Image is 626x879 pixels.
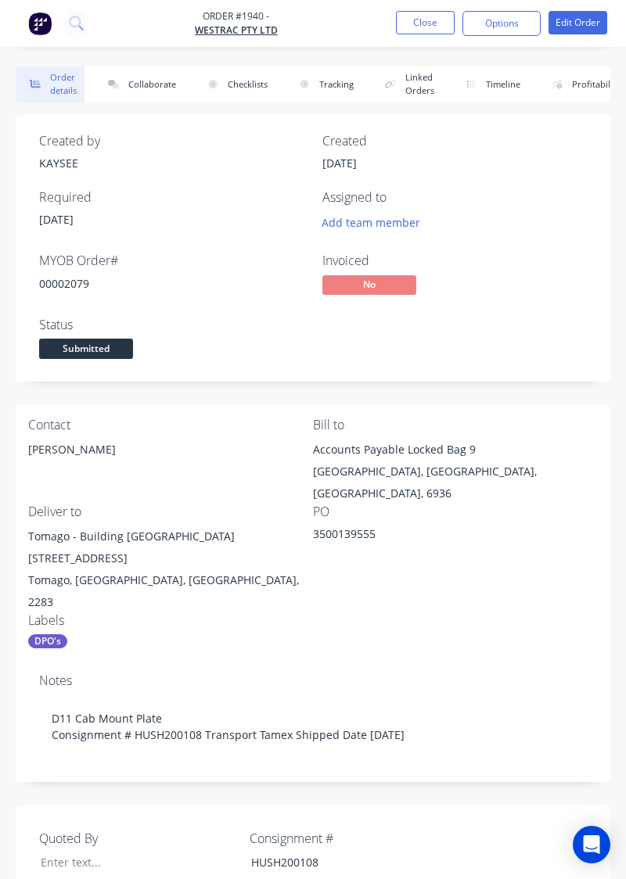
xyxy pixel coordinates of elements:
button: Add team member [322,211,429,232]
div: Created [322,134,587,149]
button: Timeline [452,66,528,102]
div: [GEOGRAPHIC_DATA], [GEOGRAPHIC_DATA], [GEOGRAPHIC_DATA], 6936 [313,461,598,504]
div: Open Intercom Messenger [573,826,610,863]
span: No [322,275,416,295]
span: [DATE] [39,212,74,227]
div: MYOB Order # [39,253,304,268]
div: Tomago - Building [GEOGRAPHIC_DATA][STREET_ADDRESS] [28,526,313,569]
div: Deliver to [28,504,313,519]
button: Close [396,11,455,34]
div: Notes [39,673,587,688]
button: Add team member [314,211,429,232]
div: Bill to [313,418,598,432]
div: [PERSON_NAME] [28,439,313,489]
div: Assigned to [322,190,587,205]
span: Order #1940 - [195,9,278,23]
div: PO [313,504,598,519]
div: HUSH200108 [239,851,434,874]
div: Accounts Payable Locked Bag 9 [313,439,598,461]
span: [DATE] [322,156,357,170]
button: Order details [16,66,85,102]
div: [PERSON_NAME] [28,439,313,461]
button: Submitted [39,339,133,362]
div: DPO's [28,634,67,648]
button: Edit Order [549,11,607,34]
div: Required [39,190,304,205]
button: Linked Orders [371,66,442,102]
div: 3500139555 [313,526,509,547]
div: KAYSEE [39,155,304,171]
span: Submitted [39,339,133,358]
div: Status [39,318,304,332]
label: Quoted By [39,829,235,848]
button: Checklists [193,66,275,102]
label: Consignment # [250,829,445,848]
div: Created by [39,134,304,149]
div: Tomago, [GEOGRAPHIC_DATA], [GEOGRAPHIC_DATA], 2283 [28,569,313,613]
button: Tracking [285,66,362,102]
div: Invoiced [322,253,587,268]
a: WesTrac Pty Ltd [195,23,278,38]
div: Tomago - Building [GEOGRAPHIC_DATA][STREET_ADDRESS]Tomago, [GEOGRAPHIC_DATA], [GEOGRAPHIC_DATA], ... [28,526,313,613]
div: Accounts Payable Locked Bag 9[GEOGRAPHIC_DATA], [GEOGRAPHIC_DATA], [GEOGRAPHIC_DATA], 6936 [313,439,598,504]
button: Options [462,11,541,36]
img: Factory [28,12,52,35]
div: Contact [28,418,313,432]
button: Collaborate [94,66,184,102]
div: D11 Cab Mount Plate Consignment # HUSH200108 Transport Tamex Shipped Date [DATE] [39,694,587,759]
div: 00002079 [39,275,304,292]
div: Labels [28,613,313,628]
